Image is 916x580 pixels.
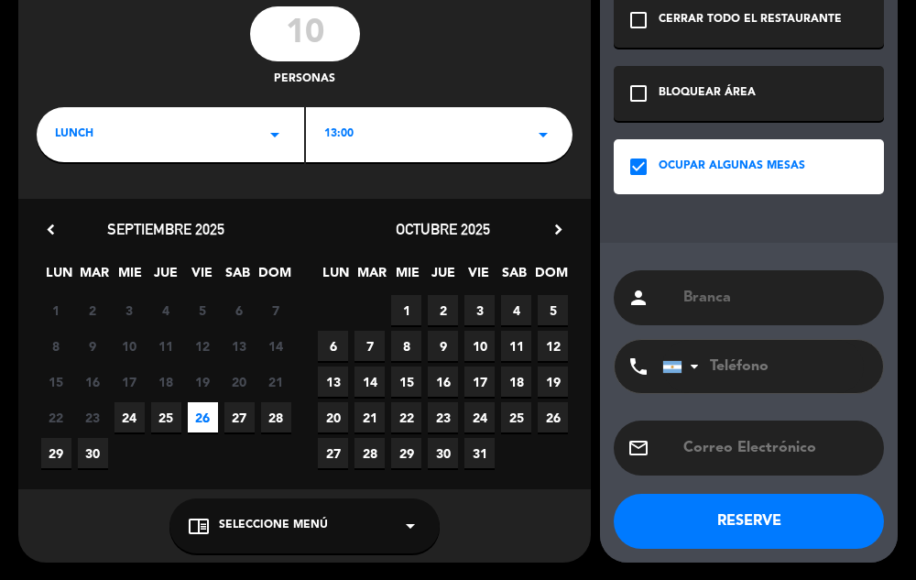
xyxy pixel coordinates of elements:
[627,9,649,31] i: check_box_outline_blank
[391,438,421,468] span: 29
[261,295,291,325] span: 7
[354,331,385,361] span: 7
[499,262,529,292] span: SAB
[663,341,705,392] div: Argentina: +54
[80,262,110,292] span: MAR
[188,367,218,397] span: 19
[356,262,387,292] span: MAR
[187,262,217,292] span: VIE
[659,11,842,29] div: CERRAR TODO EL RESTAURANTE
[391,295,421,325] span: 1
[464,438,495,468] span: 31
[78,295,108,325] span: 2
[188,515,210,537] i: chrome_reader_mode
[44,262,74,292] span: LUN
[354,438,385,468] span: 28
[501,367,531,397] span: 18
[188,331,218,361] span: 12
[501,402,531,432] span: 25
[463,262,494,292] span: VIE
[392,262,422,292] span: MIE
[224,295,255,325] span: 6
[318,438,348,468] span: 27
[318,367,348,397] span: 13
[78,402,108,432] span: 23
[55,126,93,144] span: LUNCH
[151,262,181,292] span: JUE
[78,438,108,468] span: 30
[428,367,458,397] span: 16
[391,402,421,432] span: 22
[224,367,255,397] span: 20
[151,331,181,361] span: 11
[627,156,649,178] i: check_box
[188,295,218,325] span: 5
[224,402,255,432] span: 27
[682,285,870,311] input: Nombre
[324,126,354,144] span: 13:00
[41,402,71,432] span: 22
[78,331,108,361] span: 9
[41,220,60,239] i: chevron_left
[627,356,649,378] i: phone
[662,340,864,393] input: Teléfono
[428,438,458,468] span: 30
[354,402,385,432] span: 21
[464,402,495,432] span: 24
[627,287,649,309] i: person
[151,402,181,432] span: 25
[627,437,649,459] i: email
[261,402,291,432] span: 28
[41,367,71,397] span: 15
[321,262,351,292] span: LUN
[682,435,870,461] input: Correo Electrónico
[464,331,495,361] span: 10
[250,6,360,61] input: 0
[188,402,218,432] span: 26
[223,262,253,292] span: SAB
[41,438,71,468] span: 29
[354,367,385,397] span: 14
[261,331,291,361] span: 14
[549,220,568,239] i: chevron_right
[41,331,71,361] span: 8
[428,295,458,325] span: 2
[78,367,108,397] span: 16
[538,295,568,325] span: 5
[391,367,421,397] span: 15
[318,402,348,432] span: 20
[274,71,335,89] span: personas
[261,367,291,397] span: 21
[538,402,568,432] span: 26
[538,367,568,397] span: 19
[114,295,145,325] span: 3
[659,84,756,103] div: BLOQUEAR ÁREA
[107,220,224,238] span: septiembre 2025
[614,494,884,549] button: RESERVE
[219,517,328,535] span: Seleccione Menú
[114,331,145,361] span: 10
[501,295,531,325] span: 4
[318,331,348,361] span: 6
[114,402,145,432] span: 24
[428,331,458,361] span: 9
[151,367,181,397] span: 18
[264,124,286,146] i: arrow_drop_down
[464,367,495,397] span: 17
[151,295,181,325] span: 4
[258,262,289,292] span: DOM
[114,367,145,397] span: 17
[428,402,458,432] span: 23
[115,262,146,292] span: MIE
[224,331,255,361] span: 13
[532,124,554,146] i: arrow_drop_down
[659,158,805,176] div: OCUPAR ALGUNAS MESAS
[428,262,458,292] span: JUE
[501,331,531,361] span: 11
[399,515,421,537] i: arrow_drop_down
[535,262,565,292] span: DOM
[627,82,649,104] i: check_box_outline_blank
[391,331,421,361] span: 8
[396,220,490,238] span: octubre 2025
[538,331,568,361] span: 12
